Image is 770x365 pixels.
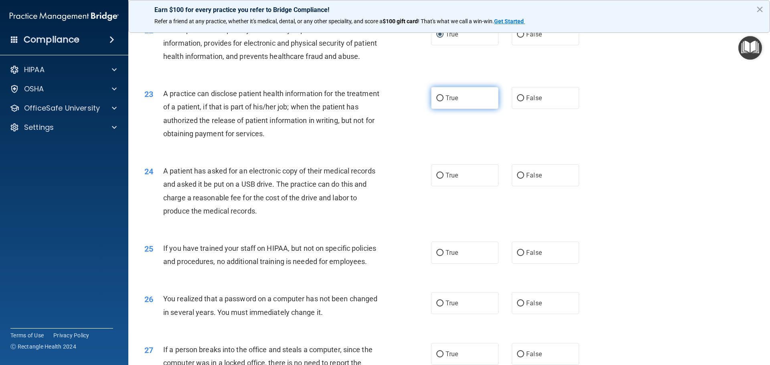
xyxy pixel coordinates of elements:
p: Earn $100 for every practice you refer to Bridge Compliance! [154,6,744,14]
p: Settings [24,123,54,132]
span: Ⓒ Rectangle Health 2024 [10,343,76,351]
span: False [526,94,542,102]
input: True [436,300,444,307]
span: 22 [144,26,153,35]
span: 24 [144,167,153,176]
input: False [517,250,524,256]
a: Settings [10,123,117,132]
span: 27 [144,345,153,355]
a: HIPAA [10,65,117,75]
span: HIPAA protects the privacy and security of patient health information, provides for electronic an... [163,26,377,60]
strong: Get Started [494,18,524,24]
a: OSHA [10,84,117,94]
span: You realized that a password on a computer has not been changed in several years. You must immedi... [163,294,377,316]
span: True [446,171,458,179]
a: Privacy Policy [53,331,89,339]
input: True [436,32,444,38]
span: False [526,350,542,358]
span: Refer a friend at any practice, whether it's medical, dental, or any other speciality, and score a [154,18,383,24]
span: False [526,299,542,307]
span: If you have trained your staff on HIPAA, but not on specific policies and procedures, no addition... [163,244,376,266]
input: True [436,250,444,256]
h4: Compliance [24,34,79,45]
input: True [436,173,444,179]
span: 23 [144,89,153,99]
input: False [517,173,524,179]
span: 25 [144,244,153,254]
p: OfficeSafe University [24,103,100,113]
button: Open Resource Center [738,36,762,60]
button: Close [756,3,764,16]
a: Terms of Use [10,331,44,339]
input: False [517,32,524,38]
span: 26 [144,294,153,304]
p: OSHA [24,84,44,94]
a: OfficeSafe University [10,103,117,113]
input: True [436,351,444,357]
strong: $100 gift card [383,18,418,24]
img: PMB logo [10,8,119,24]
span: True [446,94,458,102]
span: True [446,350,458,358]
span: ! That's what we call a win-win. [418,18,494,24]
span: False [526,249,542,256]
input: False [517,300,524,307]
p: HIPAA [24,65,45,75]
a: Get Started [494,18,525,24]
span: False [526,171,542,179]
span: True [446,249,458,256]
span: False [526,30,542,38]
span: True [446,30,458,38]
span: A practice can disclose patient health information for the treatment of a patient, if that is par... [163,89,379,138]
input: False [517,95,524,101]
span: A patient has asked for an electronic copy of their medical records and asked it be put on a USB ... [163,167,375,215]
span: True [446,299,458,307]
input: False [517,351,524,357]
input: True [436,95,444,101]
